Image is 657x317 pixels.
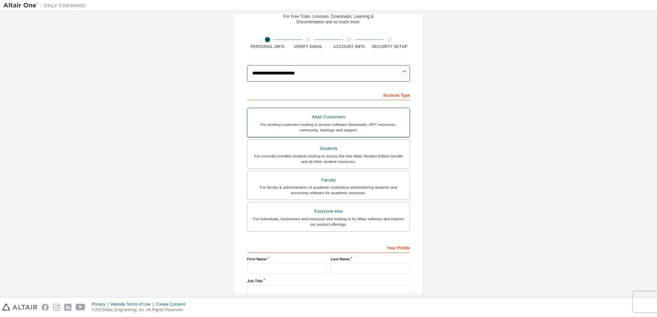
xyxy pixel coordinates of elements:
div: Security Setup [369,44,410,49]
div: Everyone else [252,207,405,216]
div: For currently enrolled students looking to access the free Altair Student Edition bundle and all ... [252,153,405,164]
div: Your Profile [247,242,410,253]
img: Altair One [3,2,89,9]
div: Altair Customers [252,112,405,122]
label: First Name [247,256,326,262]
div: For existing customers looking to access software downloads, HPC resources, community, trainings ... [252,122,405,133]
div: Personal Info [247,44,288,49]
div: Account Type [247,89,410,100]
div: Verify Email [288,44,329,49]
img: facebook.svg [42,304,49,311]
div: Students [252,144,405,153]
div: Faculty [252,175,405,185]
div: Cookie Consent [156,302,189,307]
div: For individuals, businesses and everyone else looking to try Altair software and explore our prod... [252,216,405,227]
div: Privacy [92,302,110,307]
img: youtube.svg [76,304,86,311]
div: Website Terms of Use [110,302,156,307]
label: Last Name [331,256,410,262]
div: For Free Trials, Licenses, Downloads, Learning & Documentation and so much more. [283,14,374,25]
label: Job Title [247,278,410,284]
img: altair_logo.svg [2,304,37,311]
img: linkedin.svg [64,304,71,311]
div: Account Info [328,44,369,49]
p: © 2025 Altair Engineering, Inc. All Rights Reserved. [92,307,189,313]
img: instagram.svg [53,304,60,311]
div: For faculty & administrators of academic institutions administering students and accessing softwa... [252,185,405,196]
